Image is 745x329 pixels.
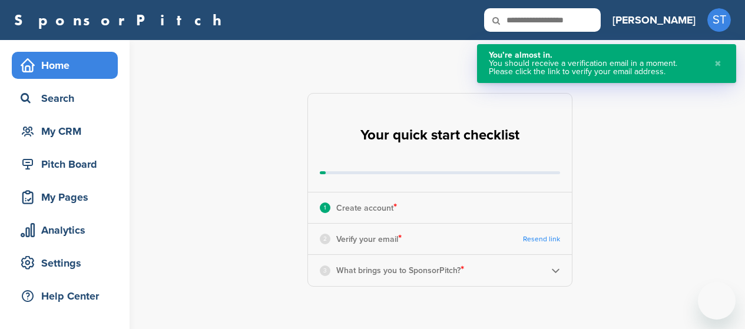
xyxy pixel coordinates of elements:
div: 2 [320,234,330,244]
div: Settings [18,252,118,274]
a: Search [12,85,118,112]
h3: [PERSON_NAME] [612,12,696,28]
div: Analytics [18,220,118,241]
div: My Pages [18,187,118,208]
a: SponsorPitch [14,12,229,28]
a: Help Center [12,283,118,310]
div: 1 [320,202,330,213]
a: My CRM [12,118,118,145]
div: You’re almost in. [489,51,703,59]
div: 3 [320,265,330,276]
div: My CRM [18,121,118,142]
div: Pitch Board [18,154,118,175]
p: Verify your email [336,231,402,247]
a: [PERSON_NAME] [612,7,696,33]
a: Analytics [12,217,118,244]
a: Pitch Board [12,151,118,178]
div: You should receive a verification email in a moment. Please click the link to verify your email a... [489,59,703,76]
p: Create account [336,200,397,215]
div: Home [18,55,118,76]
div: Search [18,88,118,109]
iframe: Bouton de lancement de la fenêtre de messagerie [698,282,736,320]
div: Help Center [18,285,118,307]
button: Close [711,51,724,76]
p: What brings you to SponsorPitch? [336,262,464,278]
span: ST [707,8,731,32]
h2: Your quick start checklist [360,122,519,148]
a: Settings [12,250,118,277]
img: Checklist arrow 2 [551,266,560,275]
a: Resend link [523,235,560,244]
a: Home [12,52,118,79]
a: My Pages [12,184,118,211]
